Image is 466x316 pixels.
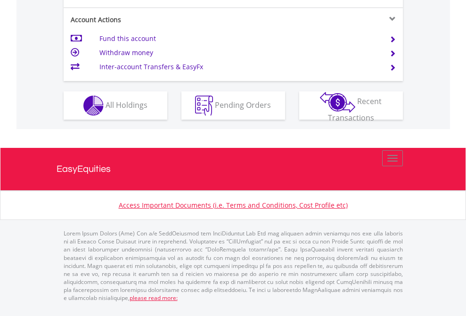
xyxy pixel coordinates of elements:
[181,91,285,120] button: Pending Orders
[99,46,378,60] td: Withdraw money
[64,229,403,302] p: Lorem Ipsum Dolors (Ame) Con a/e SeddOeiusmod tem InciDiduntut Lab Etd mag aliquaen admin veniamq...
[299,91,403,120] button: Recent Transactions
[130,294,178,302] a: please read more:
[106,99,147,110] span: All Holdings
[99,60,378,74] td: Inter-account Transfers & EasyFx
[57,148,410,190] a: EasyEquities
[99,32,378,46] td: Fund this account
[320,92,355,113] img: transactions-zar-wht.png
[119,201,348,210] a: Access Important Documents (i.e. Terms and Conditions, Cost Profile etc)
[215,99,271,110] span: Pending Orders
[64,15,233,24] div: Account Actions
[83,96,104,116] img: holdings-wht.png
[64,91,167,120] button: All Holdings
[195,96,213,116] img: pending_instructions-wht.png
